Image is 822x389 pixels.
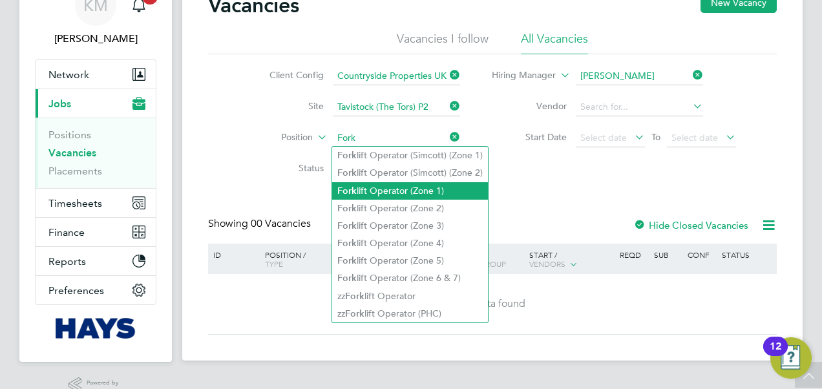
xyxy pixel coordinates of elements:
[684,244,718,266] div: Conf
[337,220,357,231] b: Fork
[580,132,627,143] span: Select date
[492,131,567,143] label: Start Date
[265,258,283,269] span: Type
[36,60,156,89] button: Network
[48,147,96,159] a: Vacancies
[56,318,136,339] img: hays-logo-retina.png
[48,98,71,110] span: Jobs
[238,131,313,144] label: Position
[492,100,567,112] label: Vendor
[459,244,527,275] div: Site /
[48,255,86,268] span: Reports
[36,218,156,246] button: Finance
[332,217,488,235] li: lift Operator (Zone 3)
[332,182,488,200] li: lift Operator (Zone 1)
[576,98,703,116] input: Search for...
[633,219,748,231] label: Hide Closed Vacancies
[648,129,664,145] span: To
[345,308,364,319] b: Fork
[529,258,565,269] span: Vendors
[332,269,488,287] li: lift Operator (Zone 6 & 7)
[770,337,812,379] button: Open Resource Center, 12 new notifications
[345,291,364,302] b: Fork
[397,31,489,54] li: Vacancies I follow
[332,200,488,217] li: lift Operator (Zone 2)
[337,185,357,196] b: Fork
[332,288,488,305] li: zz lift Operator
[332,164,488,182] li: lift Operator (Simcott) (Zone 2)
[337,273,357,284] b: Fork
[770,346,781,363] div: 12
[337,203,357,214] b: Fork
[48,165,102,177] a: Placements
[616,244,650,266] div: Reqd
[35,31,156,47] span: Katie McPherson
[337,150,357,161] b: Fork
[48,284,104,297] span: Preferences
[35,318,156,339] a: Go to home page
[337,167,357,178] b: Fork
[521,31,588,54] li: All Vacancies
[337,255,357,266] b: Fork
[36,247,156,275] button: Reports
[333,67,460,85] input: Search for...
[332,147,488,164] li: lift Operator (Simcott) (Zone 1)
[332,252,488,269] li: lift Operator (Zone 5)
[249,162,324,174] label: Status
[576,67,703,85] input: Search for...
[333,129,460,147] input: Search for...
[251,217,311,230] span: 00 Vacancies
[36,89,156,118] button: Jobs
[255,244,346,275] div: Position /
[651,244,684,266] div: Sub
[719,244,775,266] div: Status
[48,197,102,209] span: Timesheets
[48,68,89,81] span: Network
[333,98,460,116] input: Search for...
[249,69,324,81] label: Client Config
[36,276,156,304] button: Preferences
[48,226,85,238] span: Finance
[87,377,123,388] span: Powered by
[526,244,616,276] div: Start /
[36,118,156,188] div: Jobs
[249,100,324,112] label: Site
[337,238,357,249] b: Fork
[332,235,488,252] li: lift Operator (Zone 4)
[210,297,775,311] div: No data found
[208,217,313,231] div: Showing
[48,129,91,141] a: Positions
[210,244,255,266] div: ID
[481,69,556,82] label: Hiring Manager
[332,305,488,322] li: zz lift Operator (PHC)
[671,132,718,143] span: Select date
[36,189,156,217] button: Timesheets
